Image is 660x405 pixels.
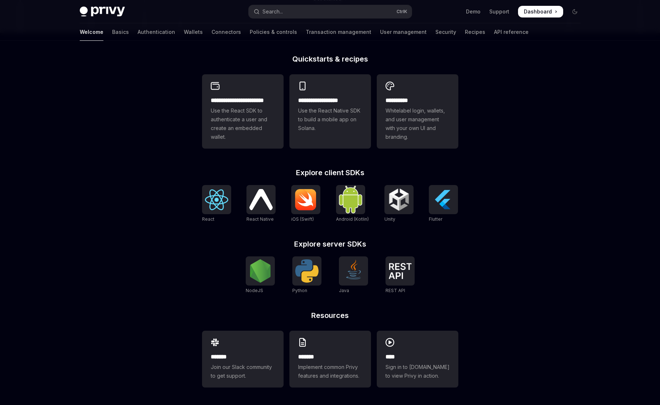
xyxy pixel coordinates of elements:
a: Basics [112,23,129,41]
button: Open search [249,5,412,18]
a: React NativeReact Native [246,185,276,223]
span: Use the React SDK to authenticate a user and create an embedded wallet. [211,106,275,141]
img: iOS (Swift) [294,189,317,211]
img: NodeJS [249,259,272,283]
a: **** **Join our Slack community to get support. [202,331,284,388]
span: Flutter [429,216,442,222]
span: Python [292,288,307,293]
span: Use the React Native SDK to build a mobile app on Solana. [298,106,362,133]
img: Unity [387,188,411,211]
h2: Explore server SDKs [202,240,458,248]
div: Search... [262,7,283,16]
a: Android (Kotlin)Android (Kotlin) [336,185,369,223]
img: Python [295,259,319,283]
span: Android (Kotlin) [336,216,369,222]
span: Sign in to [DOMAIN_NAME] to view Privy in action. [386,363,450,380]
a: UnityUnity [384,185,414,223]
a: FlutterFlutter [429,185,458,223]
span: Join our Slack community to get support. [211,363,275,380]
span: Whitelabel login, wallets, and user management with your own UI and branding. [386,106,450,141]
a: NodeJSNodeJS [246,256,275,294]
span: Implement common Privy features and integrations. [298,363,362,380]
a: ****Sign in to [DOMAIN_NAME] to view Privy in action. [377,331,458,388]
img: REST API [388,263,412,279]
span: Ctrl K [396,9,407,15]
img: Android (Kotlin) [339,186,362,213]
a: User management [380,23,427,41]
a: ReactReact [202,185,231,223]
a: **** **Implement common Privy features and integrations. [289,331,371,388]
h2: Quickstarts & recipes [202,55,458,63]
a: JavaJava [339,256,368,294]
a: Support [489,8,509,15]
a: Recipes [465,23,485,41]
a: **** *****Whitelabel login, wallets, and user management with your own UI and branding. [377,74,458,149]
img: React Native [249,189,273,210]
span: Java [339,288,349,293]
a: Demo [466,8,481,15]
span: NodeJS [246,288,263,293]
h2: Resources [202,312,458,319]
a: Security [435,23,456,41]
span: React Native [246,216,274,222]
span: Dashboard [524,8,552,15]
a: API reference [494,23,529,41]
a: REST APIREST API [386,256,415,294]
a: Transaction management [306,23,371,41]
a: Policies & controls [250,23,297,41]
span: REST API [386,288,405,293]
img: Flutter [432,188,455,211]
img: Java [342,259,365,283]
span: iOS (Swift) [291,216,314,222]
img: dark logo [80,7,125,17]
a: Dashboard [518,6,563,17]
a: Authentication [138,23,175,41]
h2: Explore client SDKs [202,169,458,176]
a: PythonPython [292,256,321,294]
a: Welcome [80,23,103,41]
button: Toggle dark mode [569,6,581,17]
img: React [205,189,228,210]
span: React [202,216,214,222]
a: Wallets [184,23,203,41]
a: iOS (Swift)iOS (Swift) [291,185,320,223]
a: **** **** **** ***Use the React Native SDK to build a mobile app on Solana. [289,74,371,149]
span: Unity [384,216,395,222]
a: Connectors [212,23,241,41]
